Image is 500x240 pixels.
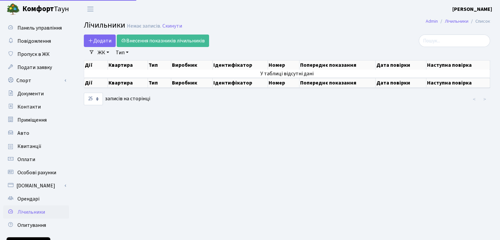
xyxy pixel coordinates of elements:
a: Лічильники [3,205,69,219]
th: Попереднє показання [299,78,376,88]
a: [DOMAIN_NAME] [3,179,69,192]
div: Немає записів. [127,23,161,29]
a: Подати заявку [3,61,69,74]
span: Повідомлення [17,37,51,45]
a: Додати [84,35,116,47]
span: Особові рахунки [17,169,56,176]
a: Оплати [3,153,69,166]
th: Дата повірки [376,60,426,70]
span: Контакти [17,103,41,110]
a: Тип [113,47,131,58]
th: Дата повірки [376,78,426,88]
span: Пропуск в ЖК [17,51,50,58]
th: Тип [148,78,171,88]
a: Панель управління [3,21,69,35]
th: Ідентифікатор [213,78,268,88]
a: Admin [426,18,438,25]
span: Опитування [17,222,46,229]
a: Лічильники [445,18,468,25]
a: Контакти [3,100,69,113]
span: Подати заявку [17,64,52,71]
th: Квартира [108,78,148,88]
th: Номер [268,60,299,70]
td: У таблиці відсутні дані [84,70,490,78]
a: Опитування [3,219,69,232]
span: Лічильники [17,208,45,216]
a: Спорт [3,74,69,87]
span: Додати [88,37,111,44]
a: Орендарі [3,192,69,205]
b: [PERSON_NAME] [452,6,492,13]
th: Номер [268,78,299,88]
select: записів на сторінці [84,93,103,105]
th: Виробник [171,60,213,70]
a: Пропуск в ЖК [3,48,69,61]
a: Повідомлення [3,35,69,48]
span: Панель управління [17,24,62,32]
li: Список [468,18,490,25]
th: Тип [148,60,171,70]
a: Скинути [162,23,182,29]
a: Приміщення [3,113,69,127]
a: [PERSON_NAME] [452,5,492,13]
a: ЖК [95,47,112,58]
th: Наступна повірка [426,60,490,70]
th: Наступна повірка [426,78,490,88]
span: Оплати [17,156,35,163]
a: Авто [3,127,69,140]
span: Таун [22,4,69,15]
span: Авто [17,130,29,137]
span: Лічильники [84,19,125,31]
th: Попереднє показання [299,60,376,70]
b: Комфорт [22,4,54,14]
a: Документи [3,87,69,100]
input: Пошук... [419,35,490,47]
nav: breadcrumb [416,14,500,28]
a: Квитанції [3,140,69,153]
button: Переключити навігацію [82,4,99,14]
a: Внесення показників лічильників [117,35,209,47]
th: Ідентифікатор [213,60,268,70]
th: Квартира [108,60,148,70]
img: logo.png [7,3,20,16]
th: Виробник [171,78,213,88]
span: Квитанції [17,143,41,150]
th: Дії [84,78,108,88]
label: записів на сторінці [84,93,150,105]
span: Приміщення [17,116,47,124]
span: Орендарі [17,195,39,203]
th: Дії [84,60,108,70]
span: Документи [17,90,44,97]
a: Особові рахунки [3,166,69,179]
